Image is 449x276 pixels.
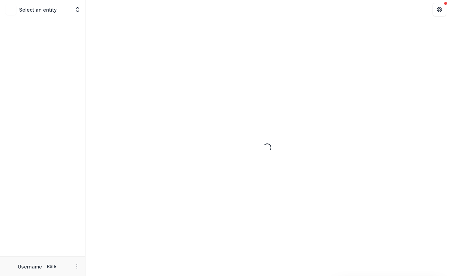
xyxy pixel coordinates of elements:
[19,6,57,13] p: Select an entity
[18,263,42,270] p: Username
[433,3,446,16] button: Get Help
[45,263,58,270] p: Role
[73,3,82,16] button: Open entity switcher
[73,262,81,271] button: More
